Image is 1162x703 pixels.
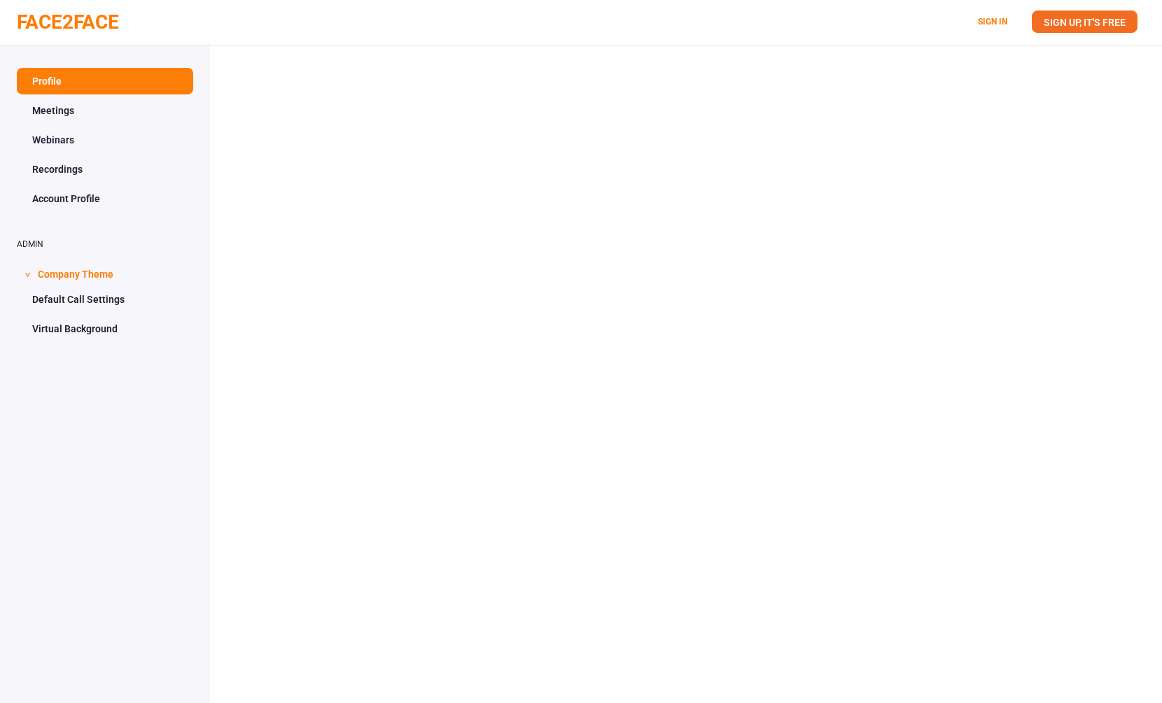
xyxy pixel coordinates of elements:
[17,240,193,249] h2: ADMIN
[17,10,119,34] a: FACE2FACE
[17,286,193,313] a: Default Call Settings
[20,272,34,277] span: >
[17,68,193,94] a: Profile
[38,260,113,286] span: Company Theme
[978,17,1007,27] a: SIGN IN
[1032,10,1137,33] a: SIGN UP, IT'S FREE
[17,185,193,212] a: Account Profile
[17,315,193,342] a: Virtual Background
[17,97,193,124] a: Meetings
[17,156,193,183] a: Recordings
[17,127,193,153] a: Webinars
